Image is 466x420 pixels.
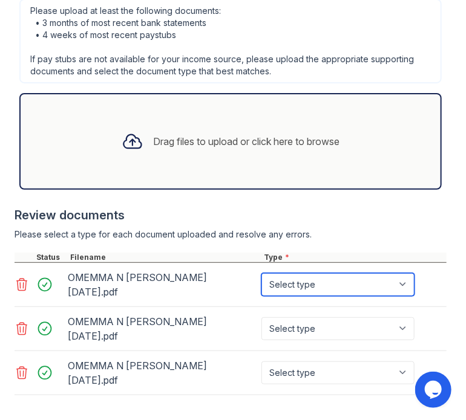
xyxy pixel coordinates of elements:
div: Drag files to upload or click here to browse [153,134,340,149]
div: OMEMMA N [PERSON_NAME] [DATE].pdf [68,312,257,346]
div: Review documents [15,207,447,224]
div: Status [34,253,68,262]
div: Please select a type for each document uploaded and resolve any errors. [15,228,447,241]
div: OMEMMA N [PERSON_NAME] [DATE].pdf [68,356,257,390]
div: Type [261,253,447,262]
div: OMEMMA N [PERSON_NAME] [DATE].pdf [68,268,257,302]
div: Filename [68,253,261,262]
iframe: chat widget [415,372,454,408]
